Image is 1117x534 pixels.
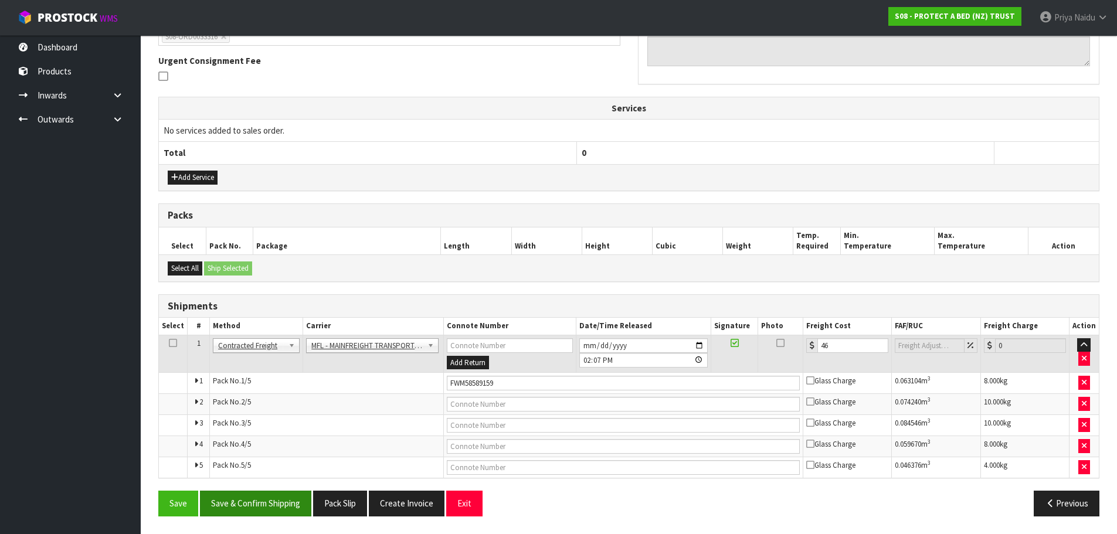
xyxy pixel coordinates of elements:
span: 2 [199,397,203,407]
strong: S08 - PROTECT A BED (NZ) TRUST [895,11,1015,21]
button: Pack Slip [313,491,367,516]
td: kg [981,373,1070,394]
label: Urgent Consignment Fee [158,55,261,67]
th: Method [210,318,303,335]
th: Connote Number [444,318,576,335]
th: Date/Time Released [576,318,711,335]
span: 1/5 [241,376,251,386]
td: Pack No. [210,457,444,478]
span: 2/5 [241,397,251,407]
th: Width [511,227,582,255]
th: # [188,318,210,335]
td: Pack No. [210,415,444,436]
span: Glass Charge [806,460,855,470]
span: 0.084546 [895,418,921,428]
span: 3/5 [241,418,251,428]
span: 4 [199,439,203,449]
th: Pack No. [206,227,253,255]
sup: 3 [928,459,931,467]
th: Services [159,97,1099,120]
span: 4.000 [984,460,1000,470]
h3: Shipments [168,301,1090,312]
th: Action [1028,227,1099,255]
td: Pack No. [210,436,444,457]
th: Length [441,227,511,255]
sup: 3 [928,417,931,424]
th: Weight [723,227,793,255]
input: Connote Number [447,460,800,475]
button: Exit [446,491,483,516]
small: WMS [100,13,118,24]
button: Ship Selected [204,261,252,275]
input: Connote Number [447,418,800,433]
sup: 3 [928,375,931,382]
th: Min. Temperature [840,227,934,255]
th: Carrier [303,318,444,335]
input: Freight Charge [995,338,1066,353]
span: 3 [199,418,203,428]
span: Glass Charge [806,418,855,428]
span: 10.000 [984,397,1003,407]
span: Glass Charge [806,439,855,449]
img: cube-alt.png [18,10,32,25]
input: Connote Number [447,338,573,353]
span: 8.000 [984,376,1000,386]
span: 5/5 [241,460,251,470]
td: No services added to sales order. [159,119,1099,141]
span: Naidu [1074,12,1095,23]
th: Select [159,318,188,335]
button: Previous [1034,491,1099,516]
button: Select All [168,261,202,275]
td: m [891,415,980,436]
th: Freight Charge [981,318,1070,335]
th: Photo [758,318,803,335]
td: Pack No. [210,394,444,415]
span: 0 [582,147,586,158]
a: S08 - PROTECT A BED (NZ) TRUST [888,7,1021,26]
span: Glass Charge [806,376,855,386]
th: Signature [711,318,758,335]
th: Temp. Required [793,227,840,255]
sup: 3 [928,438,931,445]
th: Height [582,227,652,255]
th: Select [159,227,206,255]
span: Contracted Freight [218,339,284,353]
span: Priya [1054,12,1072,23]
span: 4/5 [241,439,251,449]
th: Action [1069,318,1099,335]
td: m [891,373,980,394]
th: Max. Temperature [934,227,1028,255]
button: Save [158,491,198,516]
td: Pack No. [210,373,444,394]
input: Freight Adjustment [895,338,965,353]
span: 0.074240 [895,397,921,407]
span: ProStock [38,10,97,25]
span: 0.059670 [895,439,921,449]
button: Add Return [447,356,489,370]
input: Freight Cost [817,338,888,353]
span: Glass Charge [806,397,855,407]
th: Freight Cost [803,318,892,335]
input: Connote Number [447,376,800,390]
td: m [891,457,980,478]
button: Save & Confirm Shipping [200,491,311,516]
td: kg [981,436,1070,457]
button: Add Service [168,171,218,185]
td: kg [981,415,1070,436]
th: Cubic [653,227,723,255]
input: Connote Number [447,439,800,454]
span: 0.063104 [895,376,921,386]
span: S08-ORD0033316 [165,32,218,42]
td: kg [981,457,1070,478]
span: 1 [199,376,203,386]
button: Create Invoice [369,491,444,516]
th: Total [159,142,576,164]
th: Package [253,227,441,255]
span: MFL - MAINFREIGHT TRANSPORT LTD -CONWLA [311,339,423,353]
td: m [891,394,980,415]
span: 5 [199,460,203,470]
input: Connote Number [447,397,800,411]
td: m [891,436,980,457]
sup: 3 [928,396,931,403]
th: FAF/RUC [891,318,980,335]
